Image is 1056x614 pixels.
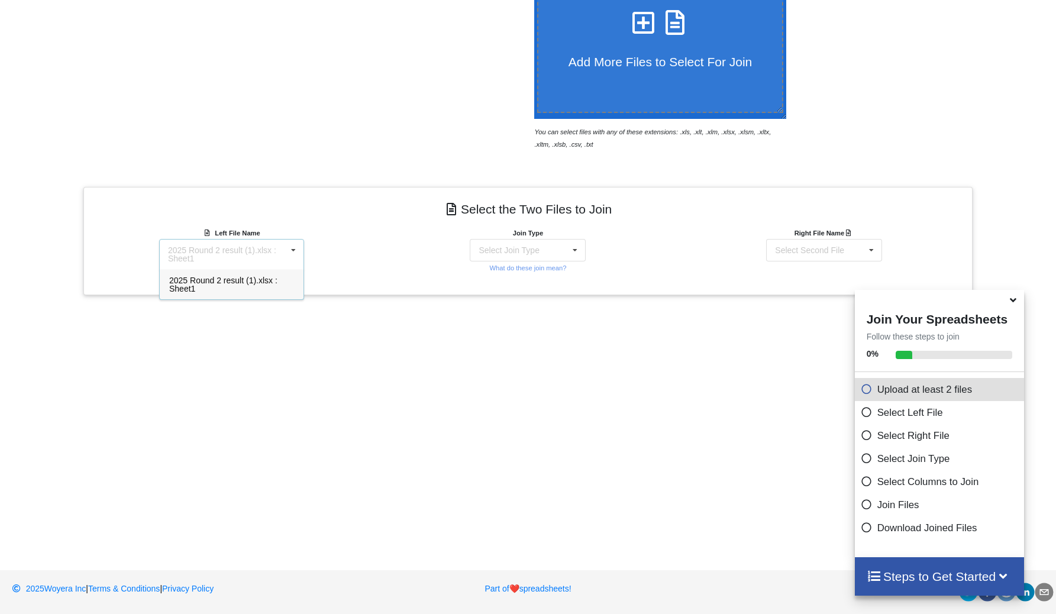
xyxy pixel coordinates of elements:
span: heart [509,584,519,593]
i: You can select files with any of these extensions: .xls, .xlt, .xlm, .xlsx, .xlsm, .xltx, .xltm, ... [534,128,771,148]
a: 2025Woyera Inc [12,584,86,593]
div: Select Second File [775,246,844,254]
b: Right File Name [795,230,854,237]
div: twitter [959,583,978,602]
p: Upload at least 2 files [861,382,1022,397]
div: 2025 Round 2 result (1).xlsx : Sheet1 [168,246,286,263]
b: Join Type [513,230,543,237]
div: facebook [978,583,997,602]
b: Left File Name [215,230,260,237]
div: Select Join Type [479,246,539,254]
p: Select Left File [861,405,1022,420]
small: What do these join mean? [489,264,566,272]
div: reddit [997,583,1016,602]
a: Terms & Conditions [88,584,160,593]
a: Privacy Policy [162,584,214,593]
h4: Select the Two Files to Join [92,196,964,222]
p: Follow these steps to join [855,331,1025,342]
div: linkedin [1016,583,1035,602]
span: Add More Files to Select For Join [569,55,752,69]
p: Join Files [861,497,1022,512]
h4: Steps to Get Started [867,569,1013,584]
span: 2025 Round 2 result (1).xlsx : Sheet1 [169,276,277,293]
p: Select Columns to Join [861,474,1022,489]
p: Select Join Type [861,451,1022,466]
b: 0 % [867,349,879,358]
p: Select Right File [861,428,1022,443]
p: Download Joined Files [861,521,1022,535]
h4: Join Your Spreadsheets [855,309,1025,327]
a: Part ofheartspreadsheets! [485,584,571,593]
p: | | [12,583,346,594]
